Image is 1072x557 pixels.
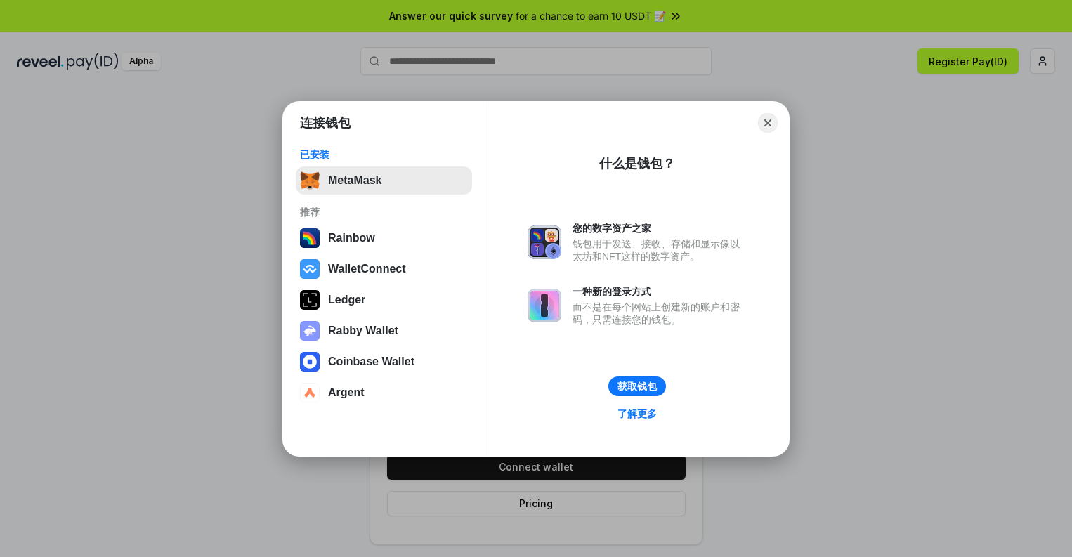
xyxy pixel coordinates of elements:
div: 获取钱包 [617,380,657,393]
button: Ledger [296,286,472,314]
img: svg+xml,%3Csvg%20xmlns%3D%22http%3A%2F%2Fwww.w3.org%2F2000%2Fsvg%22%20width%3D%2228%22%20height%3... [300,290,320,310]
button: Argent [296,379,472,407]
div: 钱包用于发送、接收、存储和显示像以太坊和NFT这样的数字资产。 [573,237,747,263]
div: WalletConnect [328,263,406,275]
h1: 连接钱包 [300,114,351,131]
button: WalletConnect [296,255,472,283]
img: svg+xml,%3Csvg%20width%3D%22120%22%20height%3D%22120%22%20viewBox%3D%220%200%20120%20120%22%20fil... [300,228,320,248]
div: 已安装 [300,148,468,161]
div: Ledger [328,294,365,306]
div: Argent [328,386,365,399]
div: 而不是在每个网站上创建新的账户和密码，只需连接您的钱包。 [573,301,747,326]
div: 了解更多 [617,407,657,420]
img: svg+xml,%3Csvg%20xmlns%3D%22http%3A%2F%2Fwww.w3.org%2F2000%2Fsvg%22%20fill%3D%22none%22%20viewBox... [528,225,561,259]
button: Close [758,113,778,133]
img: svg+xml,%3Csvg%20width%3D%2228%22%20height%3D%2228%22%20viewBox%3D%220%200%2028%2028%22%20fill%3D... [300,383,320,402]
button: 获取钱包 [608,376,666,396]
div: MetaMask [328,174,381,187]
img: svg+xml,%3Csvg%20width%3D%2228%22%20height%3D%2228%22%20viewBox%3D%220%200%2028%2028%22%20fill%3D... [300,352,320,372]
button: Rainbow [296,224,472,252]
a: 了解更多 [609,405,665,423]
div: 一种新的登录方式 [573,285,747,298]
img: svg+xml,%3Csvg%20fill%3D%22none%22%20height%3D%2233%22%20viewBox%3D%220%200%2035%2033%22%20width%... [300,171,320,190]
div: 推荐 [300,206,468,218]
img: svg+xml,%3Csvg%20xmlns%3D%22http%3A%2F%2Fwww.w3.org%2F2000%2Fsvg%22%20fill%3D%22none%22%20viewBox... [300,321,320,341]
button: Coinbase Wallet [296,348,472,376]
img: svg+xml,%3Csvg%20width%3D%2228%22%20height%3D%2228%22%20viewBox%3D%220%200%2028%2028%22%20fill%3D... [300,259,320,279]
button: Rabby Wallet [296,317,472,345]
div: 什么是钱包？ [599,155,675,172]
div: 您的数字资产之家 [573,222,747,235]
div: Coinbase Wallet [328,355,414,368]
img: svg+xml,%3Csvg%20xmlns%3D%22http%3A%2F%2Fwww.w3.org%2F2000%2Fsvg%22%20fill%3D%22none%22%20viewBox... [528,289,561,322]
div: Rabby Wallet [328,325,398,337]
button: MetaMask [296,166,472,195]
div: Rainbow [328,232,375,244]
